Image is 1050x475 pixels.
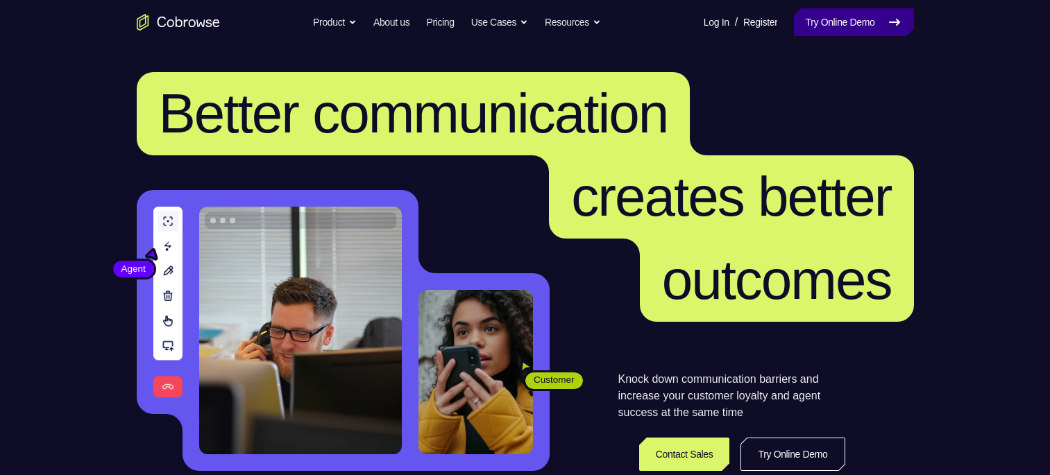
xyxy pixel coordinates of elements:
[313,8,357,36] button: Product
[618,371,845,421] p: Knock down communication barriers and increase your customer loyalty and agent success at the sam...
[199,207,402,454] img: A customer support agent talking on the phone
[639,438,730,471] a: Contact Sales
[426,8,454,36] a: Pricing
[159,83,668,144] span: Better communication
[794,8,913,36] a: Try Online Demo
[418,290,533,454] img: A customer holding their phone
[373,8,409,36] a: About us
[137,14,220,31] a: Go to the home page
[571,166,891,227] span: creates better
[740,438,845,471] a: Try Online Demo
[743,8,777,36] a: Register
[662,249,892,311] span: outcomes
[735,14,738,31] span: /
[471,8,528,36] button: Use Cases
[545,8,601,36] button: Resources
[704,8,729,36] a: Log In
